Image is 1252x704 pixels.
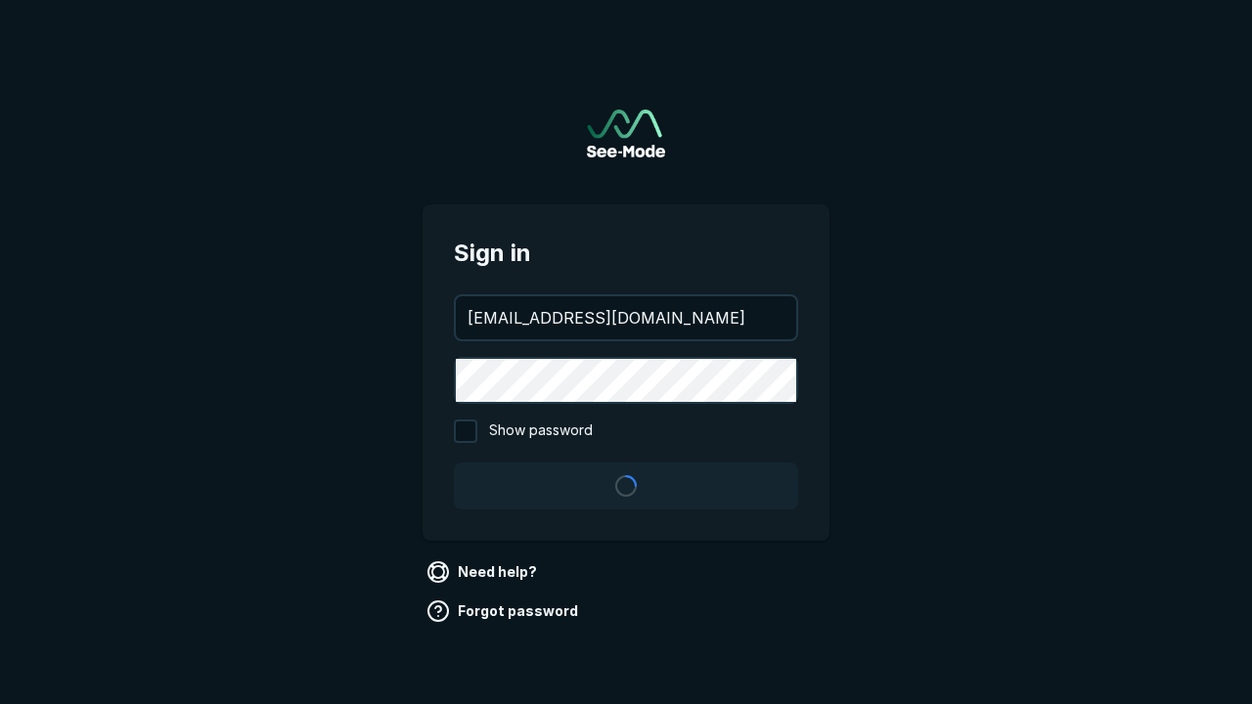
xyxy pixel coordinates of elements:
a: Go to sign in [587,110,665,157]
img: See-Mode Logo [587,110,665,157]
input: your@email.com [456,296,796,339]
a: Need help? [423,556,545,588]
span: Show password [489,419,593,443]
span: Sign in [454,236,798,271]
a: Forgot password [423,595,586,627]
